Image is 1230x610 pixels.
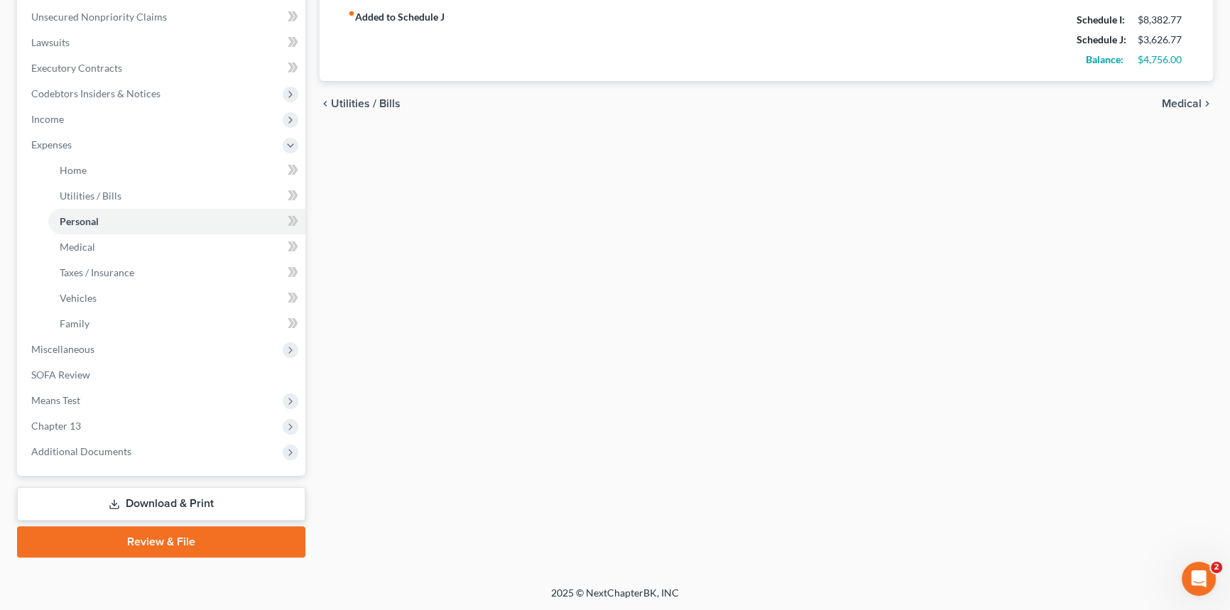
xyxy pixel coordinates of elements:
strong: Added to Schedule J [348,10,445,70]
span: Additional Documents [31,445,131,457]
a: SOFA Review [20,362,305,388]
span: SOFA Review [31,369,90,381]
span: Lawsuits [31,36,70,48]
span: Personal [60,215,99,227]
a: Unsecured Nonpriority Claims [20,4,305,30]
i: chevron_left [320,98,331,109]
span: Miscellaneous [31,343,94,355]
a: Medical [48,234,305,260]
span: Taxes / Insurance [60,266,134,278]
strong: Schedule J: [1077,33,1126,45]
span: Income [31,113,64,125]
iframe: Intercom live chat [1182,562,1216,596]
span: Expenses [31,138,72,151]
button: chevron_left Utilities / Bills [320,98,401,109]
a: Family [48,311,305,337]
span: Medical [60,241,95,253]
span: Home [60,164,87,176]
span: Executory Contracts [31,62,122,74]
a: Executory Contracts [20,55,305,81]
a: Personal [48,209,305,234]
span: Utilities / Bills [60,190,121,202]
span: Chapter 13 [31,420,81,432]
span: Family [60,317,89,329]
a: Vehicles [48,285,305,311]
i: fiber_manual_record [348,10,355,17]
a: Home [48,158,305,183]
span: Unsecured Nonpriority Claims [31,11,167,23]
button: Medical chevron_right [1162,98,1213,109]
a: Review & File [17,526,305,557]
span: Means Test [31,394,80,406]
a: Utilities / Bills [48,183,305,209]
div: $3,626.77 [1138,33,1185,47]
strong: Schedule I: [1077,13,1125,26]
span: 2 [1211,562,1222,573]
strong: Balance: [1086,53,1123,65]
span: Vehicles [60,292,97,304]
a: Lawsuits [20,30,305,55]
div: $4,756.00 [1138,53,1185,67]
i: chevron_right [1202,98,1213,109]
a: Download & Print [17,487,305,521]
span: Codebtors Insiders & Notices [31,87,160,99]
span: Utilities / Bills [331,98,401,109]
div: $8,382.77 [1138,13,1185,27]
span: Medical [1162,98,1202,109]
a: Taxes / Insurance [48,260,305,285]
